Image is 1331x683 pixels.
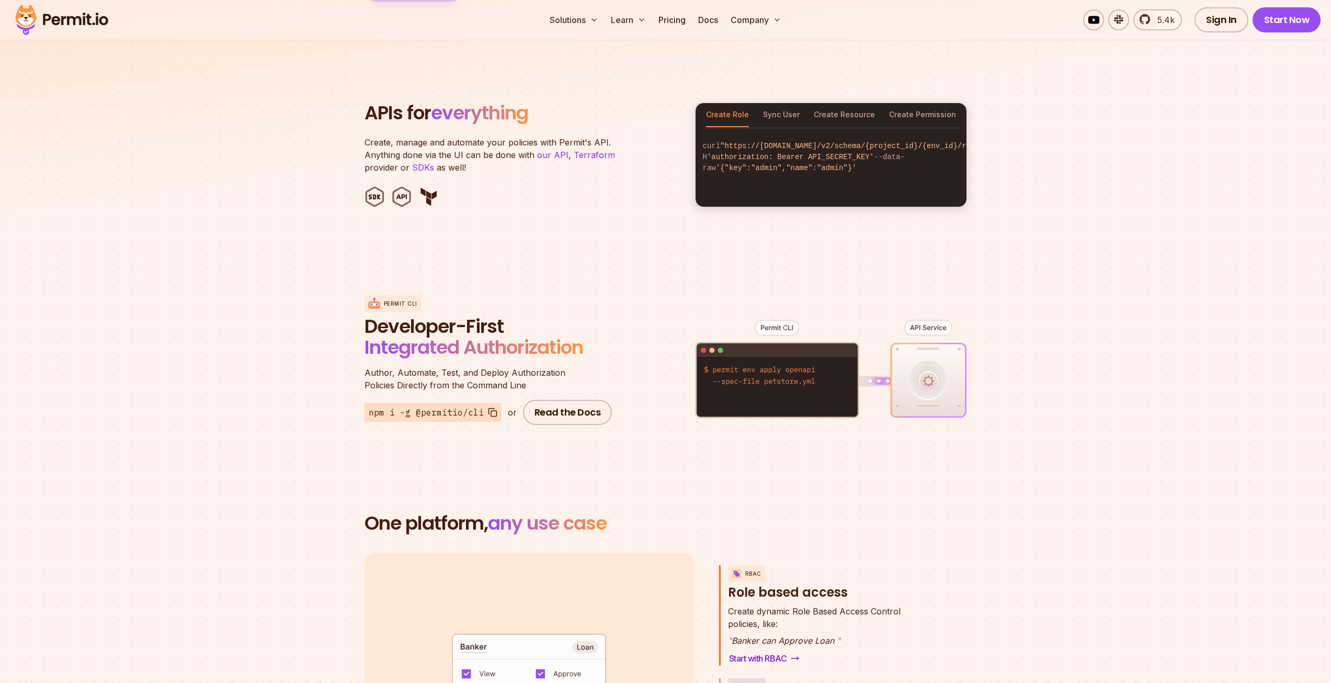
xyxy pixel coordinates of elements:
a: Pricing [654,9,690,30]
span: 'authorization: Bearer API_SECRET_KEY' [707,153,874,161]
h2: APIs for [365,103,682,124]
button: Company [726,9,786,30]
span: everything [431,99,528,126]
a: SDKs [412,162,434,173]
a: Read the Docs [523,400,612,425]
img: Permit logo [10,2,113,38]
span: "https://[DOMAIN_NAME]/v2/schema/{project_id}/{env_id}/roles" [720,142,988,150]
a: Start with RBAC [728,651,801,666]
a: Terraform [574,150,615,160]
a: Sign In [1195,7,1248,32]
a: Start Now [1253,7,1321,32]
span: any use case [488,510,607,536]
button: Create Role [706,103,749,127]
span: Developer-First [365,316,616,337]
span: '{"key":"admin","name":"admin"}' [716,164,857,172]
span: " [728,635,732,646]
a: 5.4k [1133,9,1182,30]
a: our API [537,150,568,160]
span: npm i -g @permitio/cli [369,406,484,419]
p: Policies Directly from the Command Line [365,366,616,391]
button: Create Permission [889,103,956,127]
button: Learn [607,9,650,30]
p: Banker can Approve Loan [728,634,901,647]
button: npm i -g @permitio/cli [365,403,502,422]
div: RBACRole based access [728,605,923,666]
span: " [837,635,840,646]
button: Sync User [763,103,800,127]
span: Author, Automate, Test, and Deploy Authorization [365,366,616,379]
span: Create dynamic Role Based Access Control [728,605,901,618]
div: or [508,406,517,419]
p: Create, manage and automate your policies with Permit's API. Anything done via the UI can be done... [365,136,626,174]
button: Solutions [545,9,602,30]
code: curl -H --data-raw [696,132,966,182]
p: policies, like: [728,605,901,630]
span: Integrated Authorization [365,334,583,361]
p: Permit CLI [384,300,417,308]
a: Docs [694,9,722,30]
span: 5.4k [1151,14,1175,26]
button: Create Resource [814,103,875,127]
h2: One platform, [365,513,967,534]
